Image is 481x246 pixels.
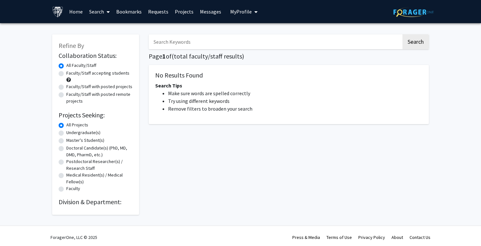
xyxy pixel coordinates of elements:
[66,145,133,158] label: Doctoral Candidate(s) (PhD, MD, DMD, PharmD, etc.)
[66,91,133,105] label: Faculty/Staff with posted remote projects
[391,234,403,240] a: About
[155,82,182,89] span: Search Tips
[410,234,430,240] a: Contact Us
[149,131,429,145] nav: Page navigation
[197,0,224,23] a: Messages
[59,111,133,119] h2: Projects Seeking:
[66,137,104,144] label: Master's Student(s)
[149,34,401,49] input: Search Keywords
[292,234,320,240] a: Press & Media
[66,70,129,77] label: Faculty/Staff accepting students
[52,6,63,17] img: Johns Hopkins University Logo
[162,52,166,60] span: 1
[145,0,172,23] a: Requests
[168,105,422,113] li: Remove filters to broaden your search
[393,7,434,17] img: ForagerOne Logo
[358,234,385,240] a: Privacy Policy
[66,172,133,185] label: Medical Resident(s) / Medical Fellow(s)
[66,185,80,192] label: Faculty
[66,129,100,136] label: Undergraduate(s)
[149,52,429,60] h1: Page of ( total faculty/staff results)
[59,198,133,206] h2: Division & Department:
[59,52,133,59] h2: Collaboration Status:
[172,0,197,23] a: Projects
[86,0,113,23] a: Search
[326,234,352,240] a: Terms of Use
[66,122,88,128] label: All Projects
[66,62,96,69] label: All Faculty/Staff
[66,0,86,23] a: Home
[66,83,132,90] label: Faculty/Staff with posted projects
[402,34,429,49] button: Search
[168,97,422,105] li: Try using different keywords
[59,41,84,50] span: Refine By
[155,71,422,79] h5: No Results Found
[168,89,422,97] li: Make sure words are spelled correctly
[230,8,252,15] span: My Profile
[113,0,145,23] a: Bookmarks
[66,158,133,172] label: Postdoctoral Researcher(s) / Research Staff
